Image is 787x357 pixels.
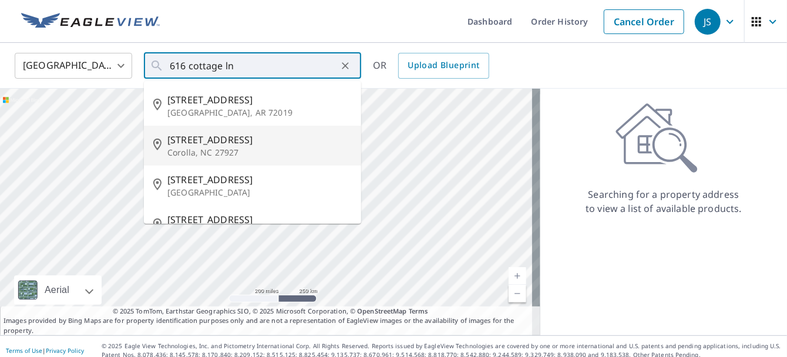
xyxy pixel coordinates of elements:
[15,49,132,82] div: [GEOGRAPHIC_DATA]
[6,347,84,354] p: |
[167,173,352,187] span: [STREET_ADDRESS]
[509,285,526,302] a: Current Level 5, Zoom Out
[604,9,684,34] a: Cancel Order
[398,53,489,79] a: Upload Blueprint
[41,275,73,305] div: Aerial
[337,58,354,74] button: Clear
[167,187,352,198] p: [GEOGRAPHIC_DATA]
[373,53,489,79] div: OR
[695,9,721,35] div: JS
[170,49,337,82] input: Search by address or latitude-longitude
[167,107,352,119] p: [GEOGRAPHIC_DATA], AR 72019
[167,93,352,107] span: [STREET_ADDRESS]
[509,267,526,285] a: Current Level 5, Zoom In
[585,187,742,215] p: Searching for a property address to view a list of available products.
[14,275,102,305] div: Aerial
[167,133,352,147] span: [STREET_ADDRESS]
[357,307,406,315] a: OpenStreetMap
[167,213,352,227] span: [STREET_ADDRESS]
[408,58,479,73] span: Upload Blueprint
[167,147,352,159] p: Corolla, NC 27927
[6,346,42,355] a: Terms of Use
[113,307,428,316] span: © 2025 TomTom, Earthstar Geographics SIO, © 2025 Microsoft Corporation, ©
[21,13,160,31] img: EV Logo
[46,346,84,355] a: Privacy Policy
[409,307,428,315] a: Terms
